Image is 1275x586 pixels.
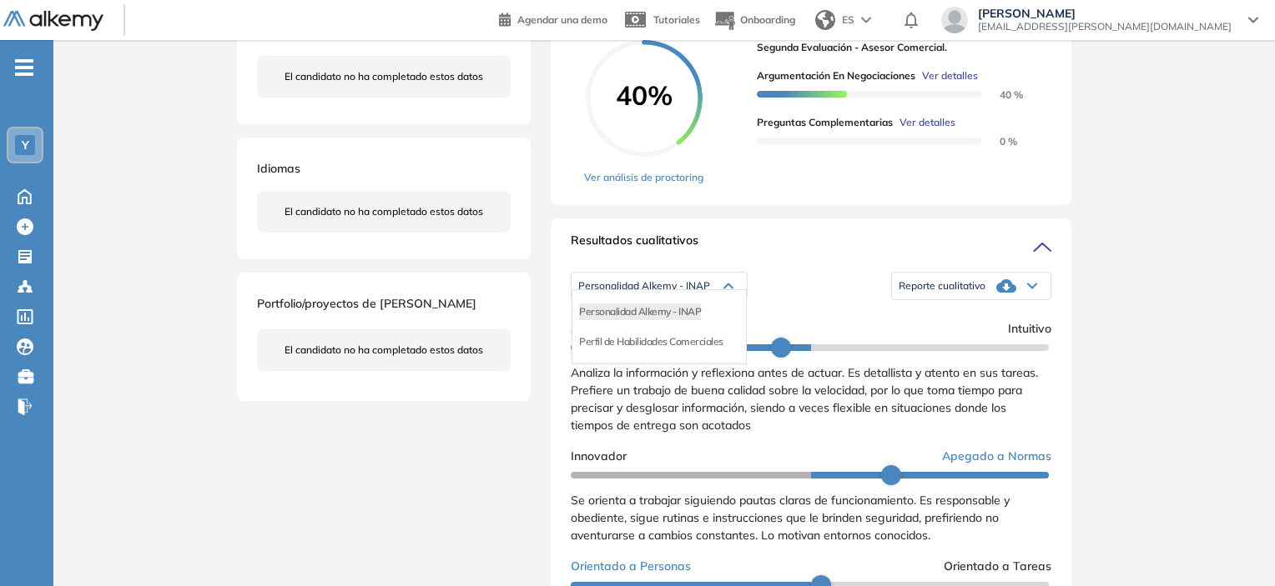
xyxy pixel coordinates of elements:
li: Personalidad Alkemy - INAP [579,303,701,320]
a: Agendar una demo [499,8,607,28]
li: Perfil de Habilidades Comerciales [579,333,723,350]
iframe: Chat Widget [1192,506,1275,586]
span: Idiomas [257,161,300,176]
span: 40% [586,82,703,108]
span: Orientado a Tareas [944,558,1051,575]
span: 0 % [980,135,1017,148]
span: Reporte cualitativo [899,279,985,293]
i: - [15,66,33,69]
button: Ver detalles [893,115,955,130]
span: Argumentación en negociaciones [757,68,915,83]
span: El candidato no ha completado estos datos [285,204,483,219]
span: Se orienta a trabajar siguiendo pautas claras de funcionamiento. Es responsable y obediente, sigu... [571,493,1010,543]
span: Personalidad Alkemy - INAP [578,279,710,293]
span: [PERSON_NAME] [978,7,1232,20]
a: Ver análisis de proctoring [584,170,703,185]
button: Onboarding [713,3,795,38]
span: ES [842,13,854,28]
span: Tutoriales [653,13,700,26]
span: Orientado a Personas [571,558,691,575]
span: Y [22,138,29,152]
button: Ver detalles [915,68,978,83]
span: Analítico [571,320,617,338]
span: [EMAIL_ADDRESS][PERSON_NAME][DOMAIN_NAME] [978,20,1232,33]
span: Agendar una demo [517,13,607,26]
div: Widget de chat [1192,506,1275,586]
span: Analiza la información y reflexiona antes de actuar. Es detallista y atento en sus tareas. Prefie... [571,365,1038,433]
span: Portfolio/proyectos de [PERSON_NAME] [257,296,476,311]
span: Apegado a Normas [942,448,1051,465]
span: Intuitivo [1008,320,1051,338]
img: Logo [3,11,103,32]
span: 40 % [980,88,1023,101]
img: world [815,10,835,30]
img: arrow [861,17,871,23]
span: Segunda evaluación - Asesor Comercial. [757,40,1038,55]
span: Innovador [571,448,627,465]
span: Ver detalles [922,68,978,83]
span: Resultados cualitativos [571,232,698,258]
span: El candidato no ha completado estos datos [285,69,483,84]
span: Preguntas complementarias [757,115,893,130]
span: Onboarding [740,13,795,26]
span: El candidato no ha completado estos datos [285,343,483,358]
span: Ver detalles [900,115,955,130]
